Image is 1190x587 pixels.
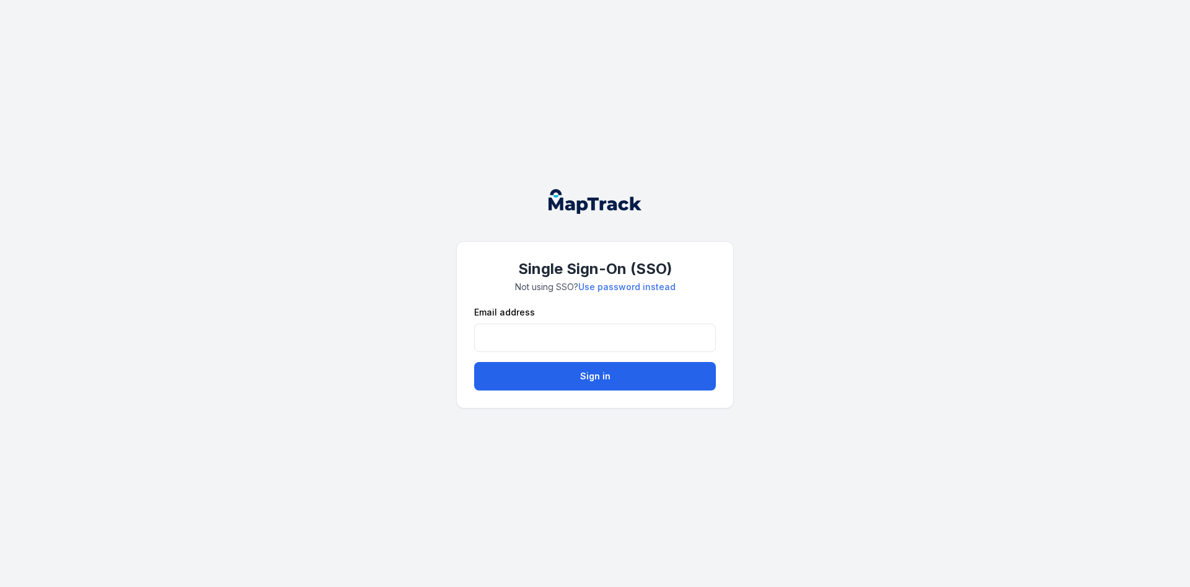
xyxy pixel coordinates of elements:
[515,281,676,292] span: Not using SSO?
[529,189,661,214] nav: Global
[474,362,716,391] button: Sign in
[474,306,535,319] label: Email address
[578,281,676,293] a: Use password instead
[474,259,716,279] h1: Single Sign-On (SSO)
